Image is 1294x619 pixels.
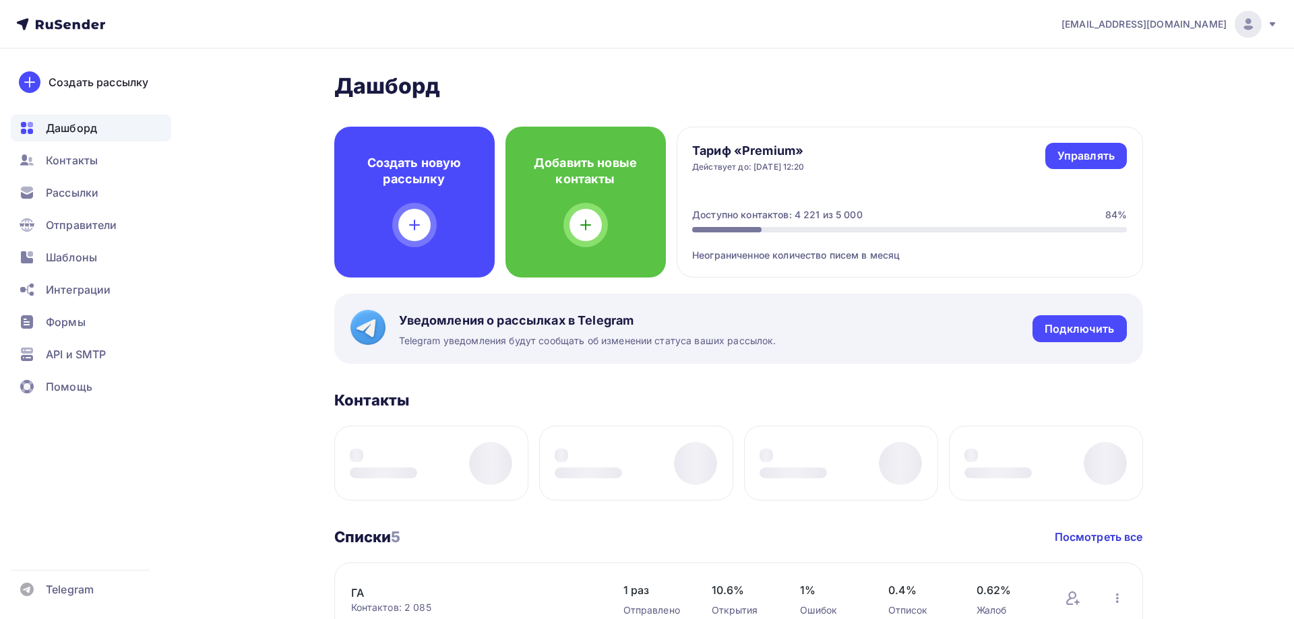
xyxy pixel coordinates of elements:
a: Шаблоны [11,244,171,271]
span: 5 [391,528,400,546]
span: 0.4% [888,582,950,598]
span: API и SMTP [46,346,106,362]
div: Контактов: 2 085 [351,601,596,614]
div: Жалоб [977,604,1038,617]
a: Контакты [11,147,171,174]
a: Рассылки [11,179,171,206]
h3: Списки [334,527,401,546]
h2: Дашборд [334,73,1143,100]
a: [EMAIL_ADDRESS][DOMAIN_NAME] [1061,11,1278,38]
div: Подключить [1045,321,1114,337]
span: Дашборд [46,120,97,136]
span: Контакты [46,152,98,168]
span: Рассылки [46,185,98,201]
span: Telegram [46,581,94,597]
a: Посмотреть все [1055,529,1143,545]
span: Шаблоны [46,249,97,265]
div: Неограниченное количество писем в месяц [692,232,1127,262]
div: Открытия [712,604,773,617]
div: 84% [1105,208,1127,222]
div: Отправлено [623,604,685,617]
span: 0.62% [977,582,1038,598]
div: Отписок [888,604,950,617]
span: Telegram уведомления будут сообщать об изменении статуса ваших рассылок. [399,334,776,348]
span: Уведомления о рассылках в Telegram [399,313,776,329]
h4: Добавить новые контакты [527,155,644,187]
h4: Создать новую рассылку [356,155,473,187]
h3: Контакты [334,391,410,410]
span: 10.6% [712,582,773,598]
span: [EMAIL_ADDRESS][DOMAIN_NAME] [1061,18,1227,31]
span: 1 раз [623,582,685,598]
span: Отправители [46,217,117,233]
span: Формы [46,314,86,330]
div: Создать рассылку [49,74,148,90]
span: Помощь [46,379,92,395]
a: Управлять [1045,143,1127,169]
a: Отправители [11,211,171,238]
div: Управлять [1057,148,1115,164]
div: Ошибок [800,604,861,617]
a: ГА [351,585,580,601]
span: Интеграции [46,282,111,298]
div: Доступно контактов: 4 221 из 5 000 [692,208,863,222]
h4: Тариф «Premium» [692,143,805,159]
div: Действует до: [DATE] 12:20 [692,162,805,172]
a: Дашборд [11,115,171,141]
a: Формы [11,308,171,335]
span: 1% [800,582,861,598]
